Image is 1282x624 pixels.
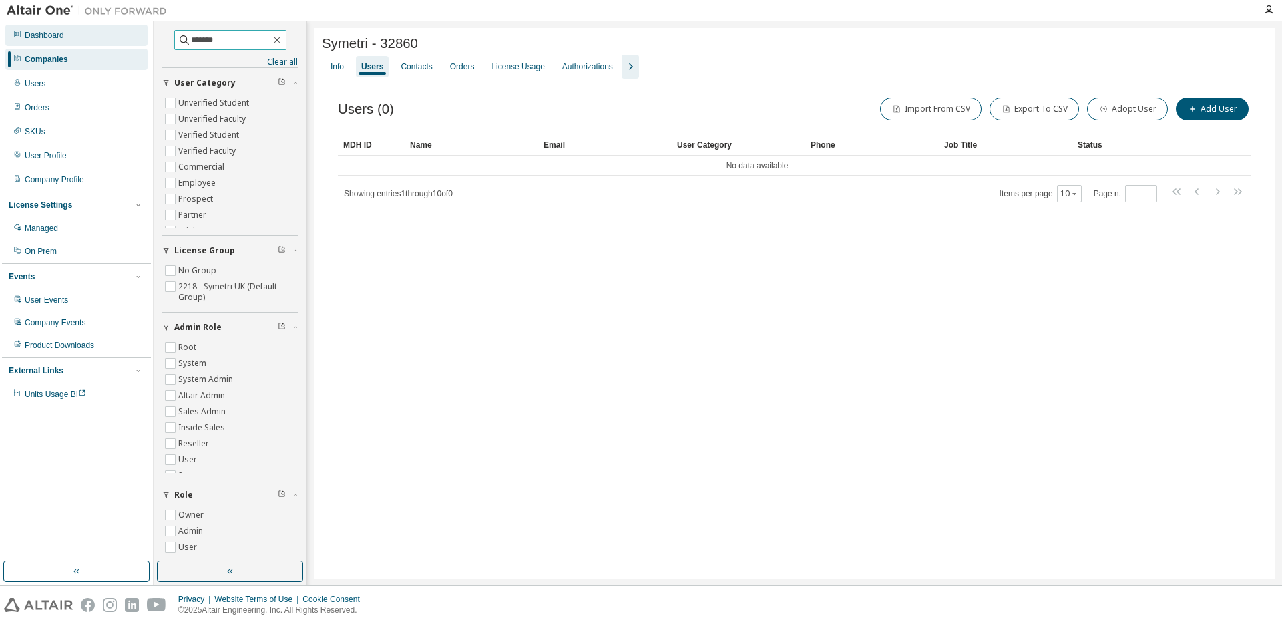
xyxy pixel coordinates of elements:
button: Import From CSV [880,98,982,120]
button: Admin Role [162,313,298,342]
div: Cookie Consent [302,594,367,605]
div: Job Title [944,134,1067,156]
button: User Category [162,68,298,98]
div: Company Profile [25,174,84,185]
div: Authorizations [562,61,613,72]
div: External Links [9,365,63,376]
button: Adopt User [1087,98,1168,120]
label: Partner [178,207,209,223]
div: Dashboard [25,30,64,41]
button: License Group [162,236,298,265]
img: Altair One [7,4,174,17]
img: instagram.svg [103,598,117,612]
label: Support [178,468,212,484]
div: Privacy [178,594,214,605]
label: 2218 - Symetri UK (Default Group) [178,279,298,305]
label: Inside Sales [178,420,228,436]
label: Verified Student [178,127,242,143]
span: Clear filter [278,322,286,333]
span: Admin Role [174,322,222,333]
label: System Admin [178,371,236,387]
div: License Settings [9,200,72,210]
label: No Group [178,263,219,279]
label: Prospect [178,191,216,207]
span: Page n. [1094,185,1157,202]
button: Role [162,480,298,510]
label: Admin [178,523,206,539]
label: Reseller [178,436,212,452]
span: License Group [174,245,235,256]
span: Items per page [1000,185,1082,202]
div: Email [544,134,666,156]
img: facebook.svg [81,598,95,612]
p: © 2025 Altair Engineering, Inc. All Rights Reserved. [178,605,368,616]
div: Users [361,61,383,72]
div: MDH ID [343,134,399,156]
div: Users [25,78,45,89]
label: System [178,355,209,371]
div: Product Downloads [25,340,94,351]
label: Unverified Faculty [178,111,248,127]
div: User Category [677,134,800,156]
span: Symetri - 32860 [322,36,418,51]
span: Clear filter [278,77,286,88]
label: Unverified Student [178,95,252,111]
button: 10 [1060,188,1078,199]
div: User Events [25,295,68,305]
div: Info [331,61,344,72]
label: User [178,452,200,468]
div: License Usage [491,61,544,72]
div: Name [410,134,533,156]
div: Phone [811,134,933,156]
label: Root [178,339,199,355]
label: Trial [178,223,198,239]
span: Users (0) [338,102,394,117]
span: Clear filter [278,245,286,256]
div: User Profile [25,150,67,161]
label: Employee [178,175,218,191]
div: Website Terms of Use [214,594,302,605]
img: linkedin.svg [125,598,139,612]
span: Showing entries 1 through 10 of 0 [344,189,453,198]
label: Sales Admin [178,404,228,420]
div: Status [1078,134,1171,156]
div: Orders [25,102,49,113]
img: altair_logo.svg [4,598,73,612]
span: User Category [174,77,236,88]
td: No data available [338,156,1177,176]
button: Export To CSV [990,98,1079,120]
div: Contacts [401,61,432,72]
div: Orders [450,61,475,72]
label: Verified Faculty [178,143,238,159]
a: Clear all [162,57,298,67]
div: Events [9,271,35,282]
div: Managed [25,223,58,234]
div: Companies [25,54,68,65]
img: youtube.svg [147,598,166,612]
div: Company Events [25,317,85,328]
div: On Prem [25,246,57,257]
label: User [178,539,200,555]
label: Commercial [178,159,227,175]
span: Clear filter [278,490,286,500]
button: Add User [1176,98,1249,120]
label: Altair Admin [178,387,228,404]
span: Units Usage BI [25,389,86,399]
div: SKUs [25,126,45,137]
label: Owner [178,507,206,523]
span: Role [174,490,193,500]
